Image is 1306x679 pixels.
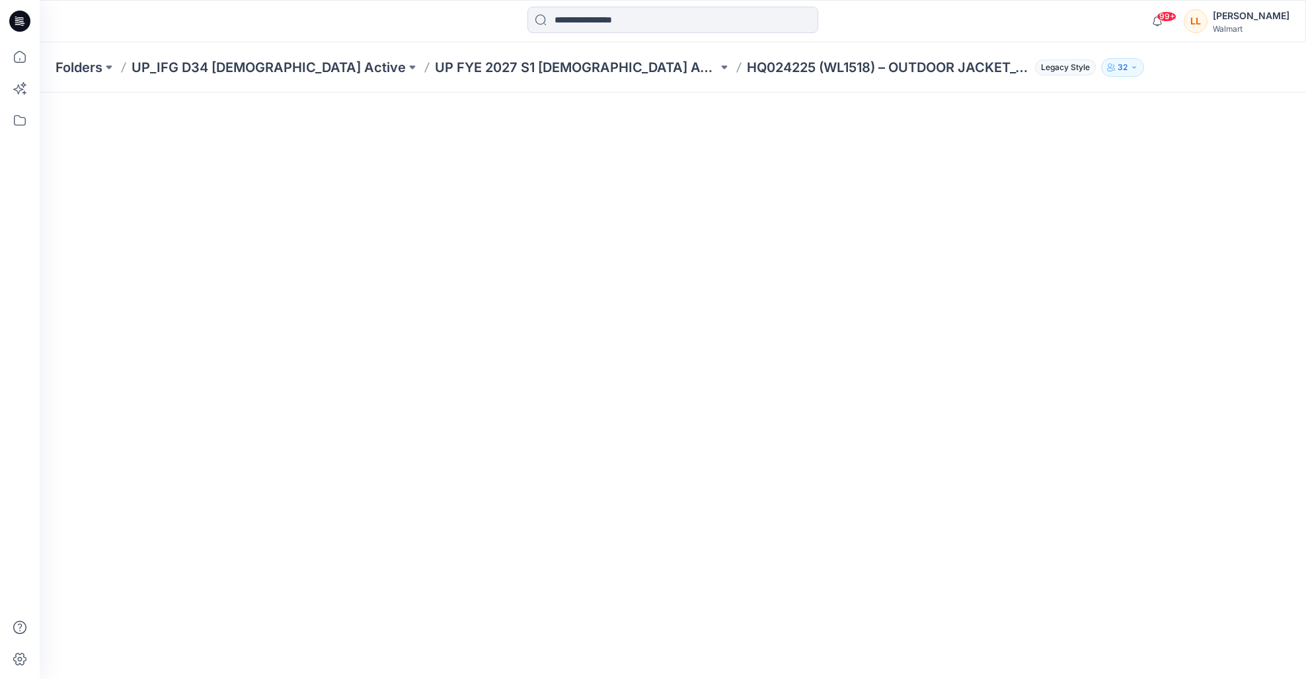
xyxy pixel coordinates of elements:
[40,93,1306,679] iframe: edit-style
[1157,11,1176,22] span: 99+
[56,58,102,77] a: Folders
[1030,58,1096,77] button: Legacy Style
[435,58,718,77] a: UP FYE 2027 S1 [DEMOGRAPHIC_DATA] ACTIVE IFG
[1035,60,1096,75] span: Legacy Style
[1213,8,1289,24] div: [PERSON_NAME]
[747,58,1030,77] p: HQ024225 (WL1518) – OUTDOOR JACKET_GRADE VERIFICATION
[1213,24,1289,34] div: Walmart
[1118,60,1128,75] p: 32
[1101,58,1144,77] button: 32
[132,58,406,77] a: UP_IFG D34 [DEMOGRAPHIC_DATA] Active
[1184,9,1208,33] div: LL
